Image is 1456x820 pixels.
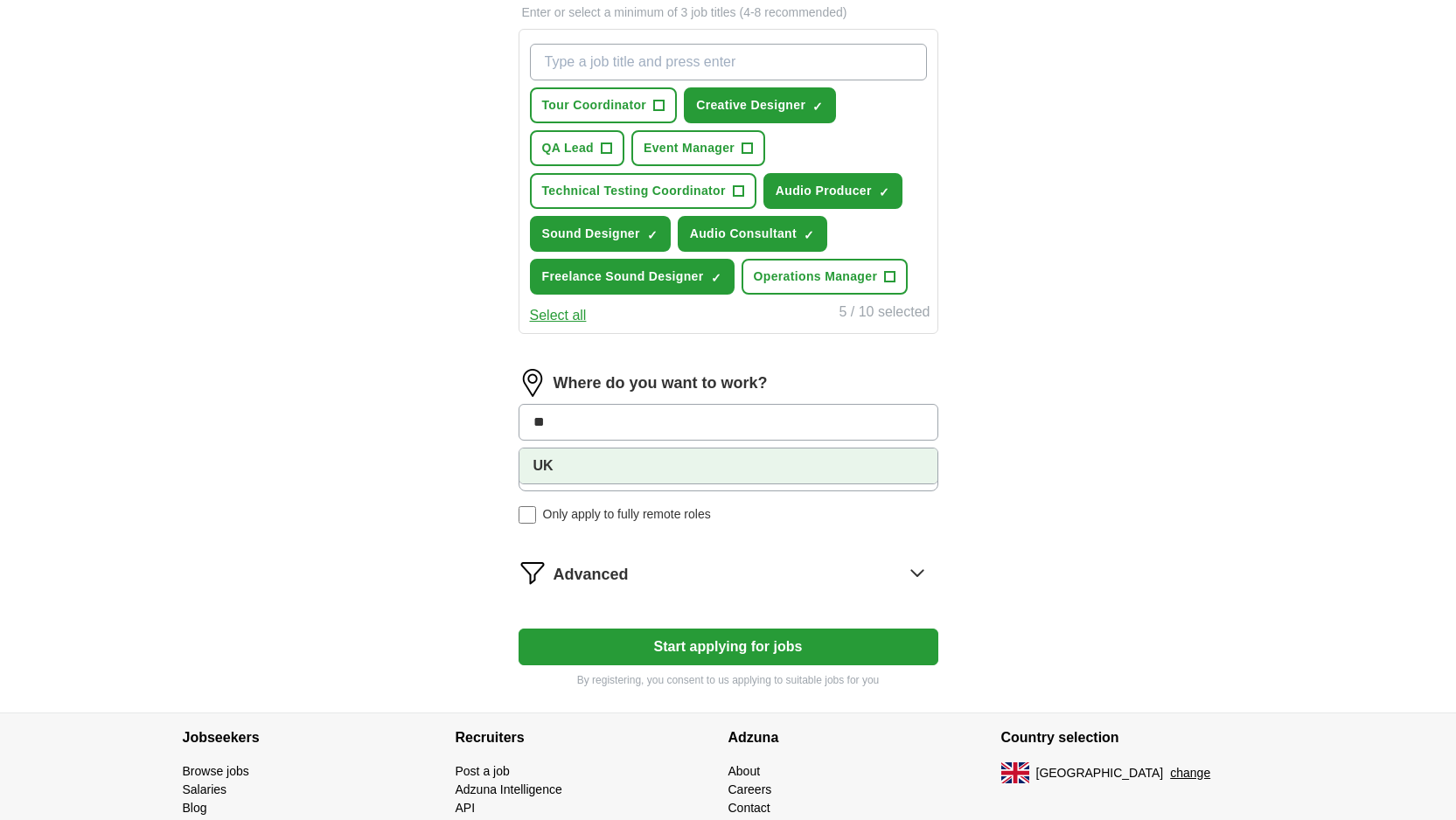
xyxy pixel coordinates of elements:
[519,629,938,665] button: Start applying for jobs
[763,173,902,209] button: Audio Producer✓
[530,305,587,326] button: Select all
[543,505,711,524] span: Only apply to fully remote roles
[519,3,938,22] p: Enter or select a minimum of 3 job titles (4-8 recommended)
[530,87,678,123] button: Tour Coordinator
[183,782,227,796] a: Salaries
[879,185,889,199] span: ✓
[690,225,797,243] span: Audio Consultant
[542,139,595,157] span: QA Lead
[684,87,836,123] button: Creative Designer✓
[728,764,761,778] a: About
[1001,762,1029,783] img: UK flag
[530,173,756,209] button: Technical Testing Coordinator
[1036,764,1164,782] span: [GEOGRAPHIC_DATA]
[754,268,878,286] span: Operations Manager
[678,216,827,252] button: Audio Consultant✓
[519,559,547,587] img: filter
[711,271,721,285] span: ✓
[456,782,562,796] a: Adzuna Intelligence
[456,764,510,778] a: Post a job
[631,130,765,166] button: Event Manager
[728,801,770,815] a: Contact
[696,96,805,115] span: Creative Designer
[742,259,909,295] button: Operations Manager
[519,506,536,524] input: Only apply to fully remote roles
[530,44,927,80] input: Type a job title and press enter
[519,672,938,688] p: By registering, you consent to us applying to suitable jobs for you
[728,782,772,796] a: Careers
[542,225,640,243] span: Sound Designer
[1170,764,1210,782] button: change
[812,100,823,114] span: ✓
[530,130,625,166] button: QA Lead
[542,268,704,286] span: Freelance Sound Designer
[839,302,930,326] div: 5 / 10 selected
[644,139,735,157] span: Event Manager
[530,259,735,295] button: Freelance Sound Designer✓
[554,563,629,587] span: Advanced
[456,801,476,815] a: API
[519,369,547,397] img: location.png
[647,228,658,242] span: ✓
[1001,713,1274,762] h4: Country selection
[542,182,726,200] span: Technical Testing Coordinator
[776,182,872,200] span: Audio Producer
[533,458,554,473] strong: UK
[530,216,671,252] button: Sound Designer✓
[554,372,768,395] label: Where do you want to work?
[542,96,647,115] span: Tour Coordinator
[804,228,814,242] span: ✓
[183,764,249,778] a: Browse jobs
[183,801,207,815] a: Blog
